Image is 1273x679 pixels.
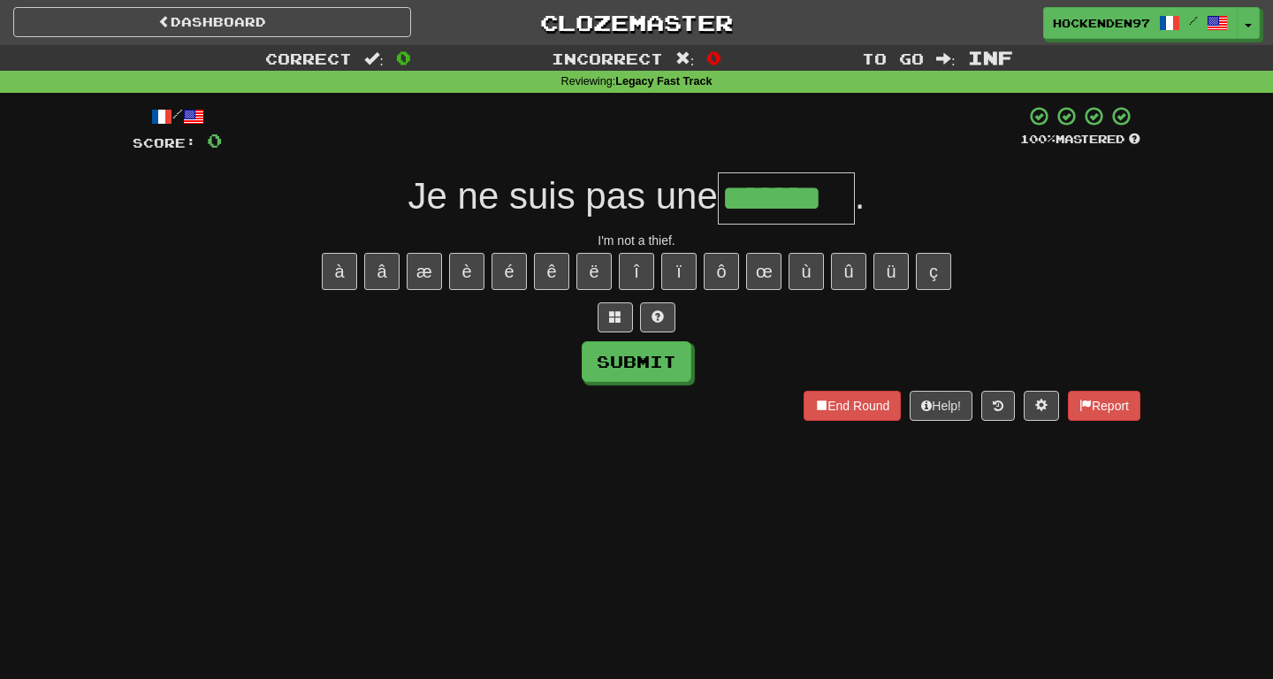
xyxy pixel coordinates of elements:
[615,75,712,88] strong: Legacy Fast Track
[968,47,1013,68] span: Inf
[981,391,1015,421] button: Round history (alt+y)
[265,50,352,67] span: Correct
[207,129,222,151] span: 0
[706,47,721,68] span: 0
[1020,132,1056,146] span: 100 %
[746,253,781,290] button: œ
[855,175,865,217] span: .
[804,391,901,421] button: End Round
[582,341,691,382] button: Submit
[364,253,400,290] button: â
[661,253,697,290] button: ï
[862,50,924,67] span: To go
[1043,7,1238,39] a: hockenden97 /
[1189,14,1198,27] span: /
[438,7,835,38] a: Clozemaster
[534,253,569,290] button: ê
[407,253,442,290] button: æ
[133,232,1140,249] div: I'm not a thief.
[364,51,384,66] span: :
[910,391,972,421] button: Help!
[492,253,527,290] button: é
[831,253,866,290] button: û
[619,253,654,290] button: î
[640,302,675,332] button: Single letter hint - you only get 1 per sentence and score half the points! alt+h
[133,105,222,127] div: /
[408,175,718,217] span: Je ne suis pas une
[1020,132,1140,148] div: Mastered
[322,253,357,290] button: à
[1053,15,1150,31] span: hockenden97
[704,253,739,290] button: ô
[916,253,951,290] button: ç
[133,135,196,150] span: Score:
[552,50,663,67] span: Incorrect
[936,51,956,66] span: :
[396,47,411,68] span: 0
[1068,391,1140,421] button: Report
[789,253,824,290] button: ù
[13,7,411,37] a: Dashboard
[449,253,484,290] button: è
[576,253,612,290] button: ë
[873,253,909,290] button: ü
[675,51,695,66] span: :
[598,302,633,332] button: Switch sentence to multiple choice alt+p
